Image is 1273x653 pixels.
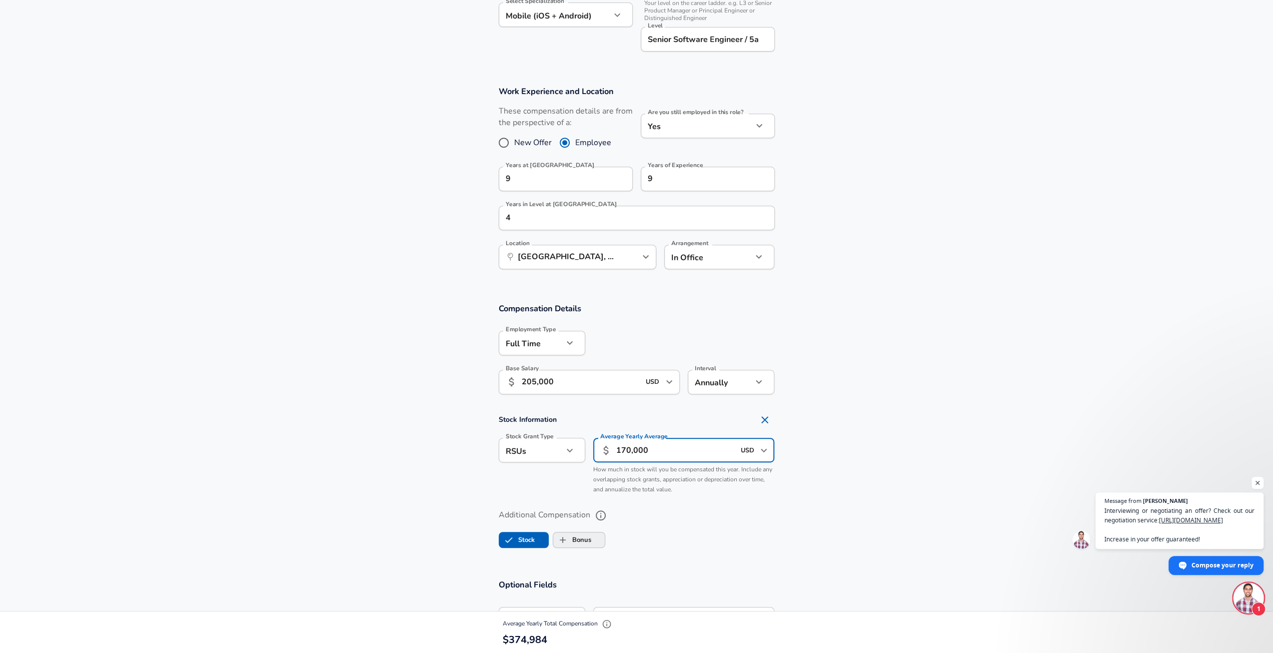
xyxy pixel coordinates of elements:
h3: Compensation Details [499,303,775,314]
h4: Stock Information [499,410,775,430]
span: Stock [499,530,518,549]
label: Employment Type [506,326,556,332]
span: New Offer [514,137,552,149]
span: Yearly [625,432,643,441]
label: Base Salary [506,365,539,371]
label: Level [648,23,663,29]
div: Full Time [499,331,563,355]
span: $ [503,633,509,646]
span: Employee [575,137,611,149]
input: USD [737,442,757,458]
div: RSUs [499,438,563,462]
label: Stock Grant Type [506,433,554,439]
span: [PERSON_NAME] [1143,498,1188,503]
span: How much in stock will you be compensated this year. Include any overlapping stock grants, apprec... [593,465,772,493]
label: Years at [GEOGRAPHIC_DATA] [506,162,594,168]
label: Interval [695,365,716,371]
span: Bonus [553,530,572,549]
input: 100,000 [522,370,640,394]
button: Remove Section [755,410,775,430]
label: Additional Compensation [499,507,775,524]
span: Message from [1104,498,1141,503]
label: Are you still employed in this role? [648,109,743,115]
label: Years in Level at [GEOGRAPHIC_DATA] [506,201,617,207]
div: In Office [664,245,738,269]
h3: Optional Fields [499,579,775,590]
label: Years of Experience [648,162,703,168]
input: 0 [499,167,611,191]
div: Yes [641,114,753,138]
input: 1 [499,206,753,230]
span: Average Yearly Total Compensation [503,619,614,627]
div: Open chat [1233,583,1263,613]
span: Compose your reply [1191,556,1253,574]
button: Open [639,250,653,264]
button: Open [662,375,676,389]
input: USD [643,374,663,390]
label: Location [506,240,529,246]
span: 374,984 [509,633,547,646]
button: Open [757,443,771,457]
span: Interviewing or negotiating an offer? Check out our negotiation service: Increase in your offer g... [1104,506,1254,544]
input: 40,000 [616,438,735,462]
button: StockStock [499,532,549,548]
button: help [592,507,609,524]
label: Arrangement [671,240,708,246]
label: Average Average [600,433,668,439]
input: L3 [645,32,770,47]
label: Bonus [553,530,591,549]
button: BonusBonus [553,532,605,548]
label: Stock [499,530,535,549]
div: Annually [688,370,752,394]
h3: Work Experience and Location [499,86,775,97]
div: Mobile (iOS + Android) [499,3,611,27]
label: These compensation details are from the perspective of a: [499,106,633,129]
input: 7 [641,167,753,191]
span: 1 [1251,602,1265,616]
button: Explain Total Compensation [599,616,614,631]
